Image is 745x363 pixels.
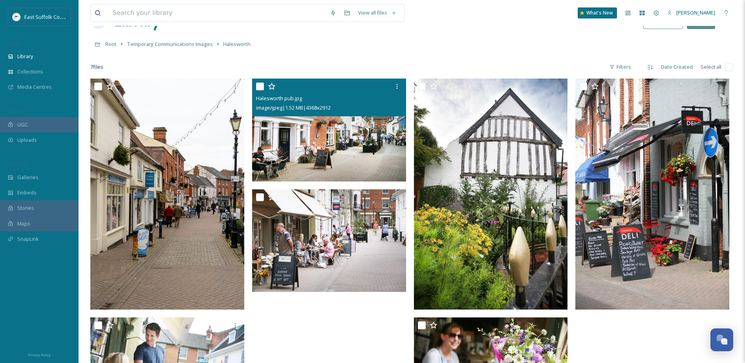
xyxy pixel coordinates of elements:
[701,63,721,71] span: Select all
[8,109,25,115] span: COLLECT
[17,53,33,60] span: Library
[8,40,22,46] span: MEDIA
[105,39,117,49] a: Root
[8,161,26,167] span: WIDGETS
[17,204,34,212] span: Stories
[256,104,331,111] span: image/jpeg | 1.52 MB | 4368 x 2912
[676,9,715,16] span: [PERSON_NAME]
[657,59,697,75] div: Date Created
[606,59,635,75] div: Filters
[252,79,406,181] img: Halesworth pub.jpg
[252,189,406,292] img: ELC0026 232 FNL.jpg
[90,79,244,310] img: ESC Satsuma Day 252.jpg
[663,5,719,20] a: [PERSON_NAME]
[710,328,733,351] button: Open Chat
[578,7,617,18] a: What's New
[105,40,117,48] span: Root
[17,136,37,144] span: Uploads
[17,220,30,227] span: Maps
[354,5,400,20] a: View all files
[223,39,251,49] a: Halesworth
[256,95,302,102] span: Halesworth pub.jpg
[17,189,37,196] span: Embeds
[223,40,251,48] span: Halesworth
[575,79,729,310] img: ELC0026 257 FNL.jpg
[17,235,39,243] span: SnapLink
[90,63,103,71] span: 7 file s
[17,121,28,128] span: UGC
[17,174,38,181] span: Galleries
[13,13,20,21] img: ESC%20Logo.png
[24,13,71,20] span: East Suffolk Council
[17,83,52,91] span: Media Centres
[414,79,568,310] img: ELC0026 256 FNL.jpg
[17,68,43,75] span: Collections
[28,352,51,357] span: Privacy Policy
[127,40,213,48] span: Temporary Communications Images
[109,4,326,22] input: Search your library
[28,350,51,359] a: Privacy Policy
[127,39,213,49] a: Temporary Communications Images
